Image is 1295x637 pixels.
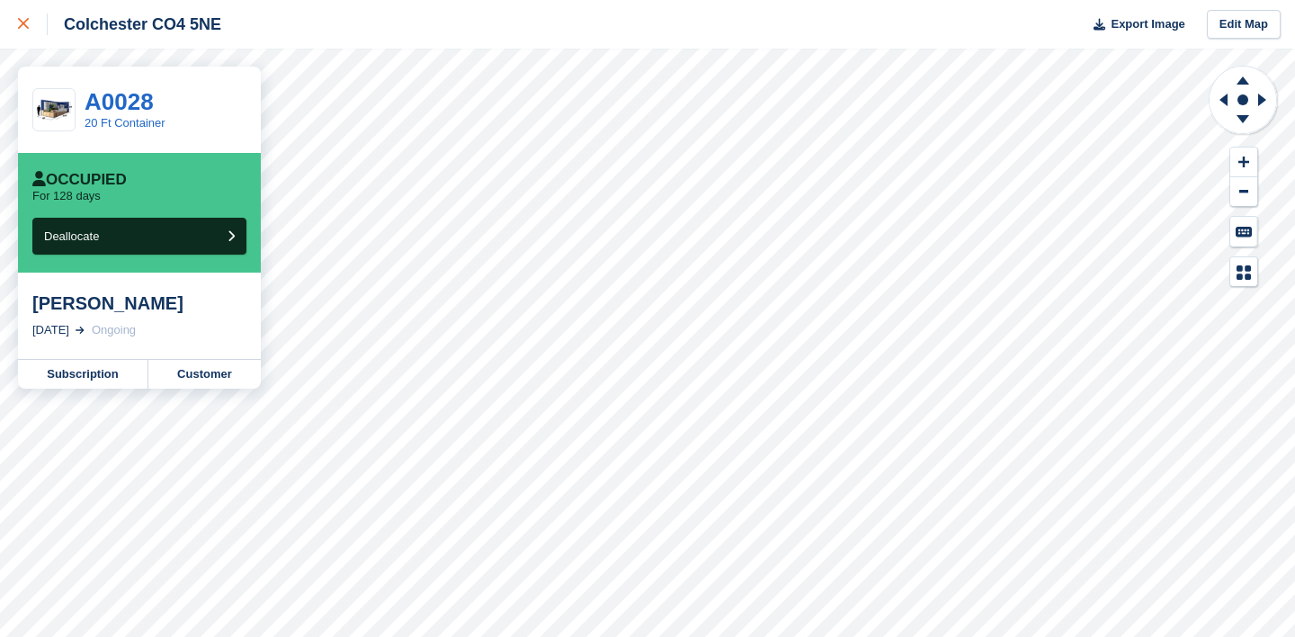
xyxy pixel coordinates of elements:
span: Deallocate [44,229,99,243]
button: Keyboard Shortcuts [1230,217,1257,247]
div: [DATE] [32,321,69,339]
div: Ongoing [92,321,136,339]
p: For 128 days [32,189,101,203]
button: Deallocate [32,218,246,255]
div: Occupied [32,171,127,189]
a: Subscription [18,360,148,389]
button: Export Image [1083,10,1185,40]
a: Customer [148,360,261,389]
img: 20-ft-container%20(3).jpg [33,94,75,126]
img: arrow-right-light-icn-cde0832a797a2874e46488d9cf13f60e5c3a73dbe684e267c42b8395dfbc2abf.svg [76,327,85,334]
button: Map Legend [1230,257,1257,287]
div: [PERSON_NAME] [32,292,246,314]
span: Export Image [1111,15,1184,33]
button: Zoom Out [1230,177,1257,207]
a: 20 Ft Container [85,116,165,130]
div: Colchester CO4 5NE [48,13,221,35]
a: Edit Map [1207,10,1281,40]
button: Zoom In [1230,148,1257,177]
a: A0028 [85,88,154,115]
